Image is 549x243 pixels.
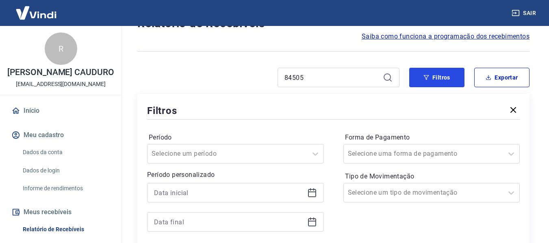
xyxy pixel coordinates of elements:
label: Tipo de Movimentação [345,172,519,181]
input: Data inicial [154,187,304,199]
a: Saiba como funciona a programação dos recebimentos [362,32,529,41]
a: Início [10,102,112,120]
button: Exportar [474,68,529,87]
button: Sair [510,6,539,21]
input: Busque pelo número do pedido [284,71,380,84]
img: Vindi [10,0,63,25]
button: Filtros [409,68,464,87]
a: Dados de login [20,162,112,179]
p: Período personalizado [147,170,324,180]
p: [EMAIL_ADDRESS][DOMAIN_NAME] [16,80,106,88]
input: Data final [154,216,304,228]
button: Meus recebíveis [10,203,112,221]
a: Informe de rendimentos [20,180,112,197]
label: Forma de Pagamento [345,133,519,142]
h5: Filtros [147,104,177,117]
div: R [45,32,77,65]
label: Período [149,133,322,142]
a: Dados da conta [20,144,112,161]
p: [PERSON_NAME] CAUDURO [7,68,114,77]
button: Meu cadastro [10,126,112,144]
a: Relatório de Recebíveis [20,221,112,238]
